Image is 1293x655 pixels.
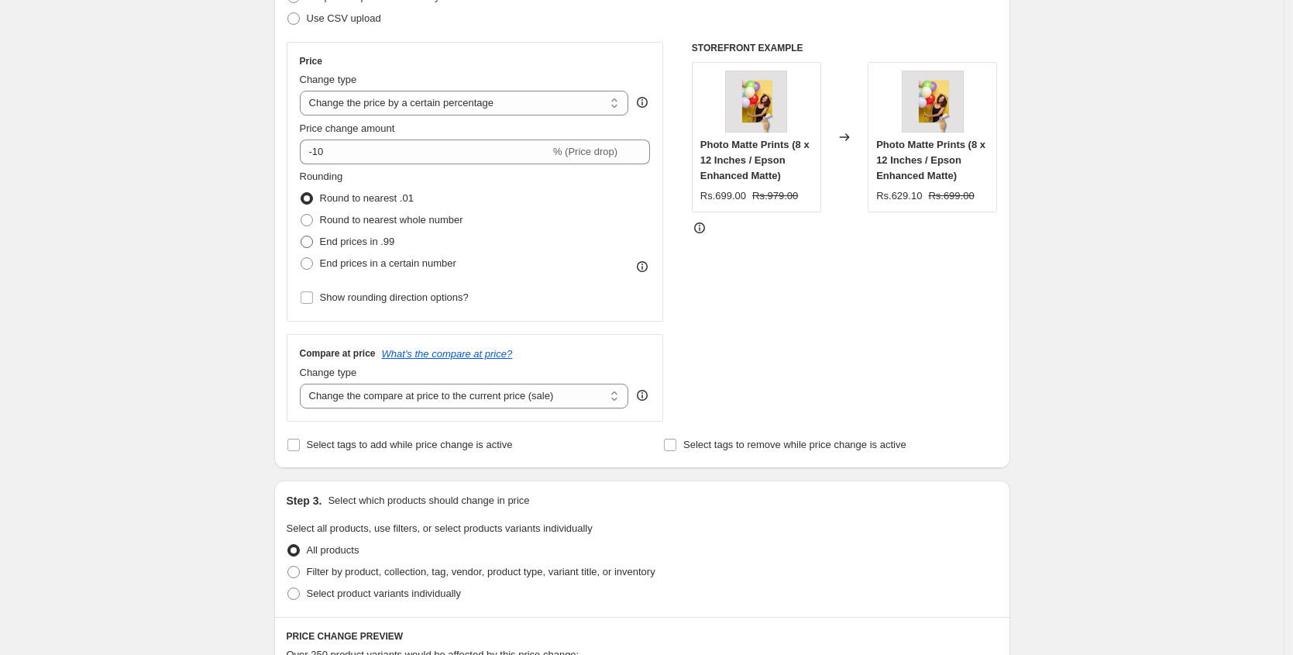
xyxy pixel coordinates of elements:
span: End prices in .99 [320,236,395,247]
p: Select which products should change in price [328,493,529,508]
span: Rounding [300,171,343,182]
span: All products [307,544,359,556]
button: What's the compare at price? [382,348,513,360]
input: -15 [300,140,550,164]
h3: Price [300,55,322,67]
span: Change type [300,367,357,378]
div: help [634,388,650,403]
span: Select tags to remove while price change is active [683,439,906,450]
span: Change type [300,74,357,85]
img: photo-matte-prints-photo-print-custom-premium-wall-art-by-merideewar-181776124_80x.jpg [725,71,787,133]
span: Photo Matte Prints (8 x 12 Inches / Epson Enhanced Matte) [876,139,985,181]
span: Use CSV upload [307,12,381,24]
span: Rs.699.00 [700,190,746,202]
span: Rs.699.00 [928,190,974,202]
span: % (Price drop) [553,146,617,157]
span: Round to nearest whole number [320,214,463,226]
span: End prices in a certain number [320,257,456,269]
span: Show rounding direction options? [320,291,469,303]
img: photo-matte-prints-photo-print-custom-premium-wall-art-by-merideewar-181776124_80x.jpg [902,71,964,133]
span: Round to nearest .01 [320,192,414,204]
span: Price change amount [300,122,395,134]
div: help [634,95,650,110]
span: Select tags to add while price change is active [307,439,513,450]
span: Select product variants individually [307,588,461,599]
span: Select all products, use filters, or select products variants individually [287,522,593,534]
h6: PRICE CHANGE PREVIEW [287,630,998,643]
h3: Compare at price [300,347,376,360]
span: Photo Matte Prints (8 x 12 Inches / Epson Enhanced Matte) [700,139,810,181]
h2: Step 3. [287,493,322,508]
span: Filter by product, collection, tag, vendor, product type, variant title, or inventory [307,566,655,577]
span: Rs.629.10 [876,190,922,202]
span: Rs.979.00 [752,190,798,202]
h6: STOREFRONT EXAMPLE [692,42,998,54]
